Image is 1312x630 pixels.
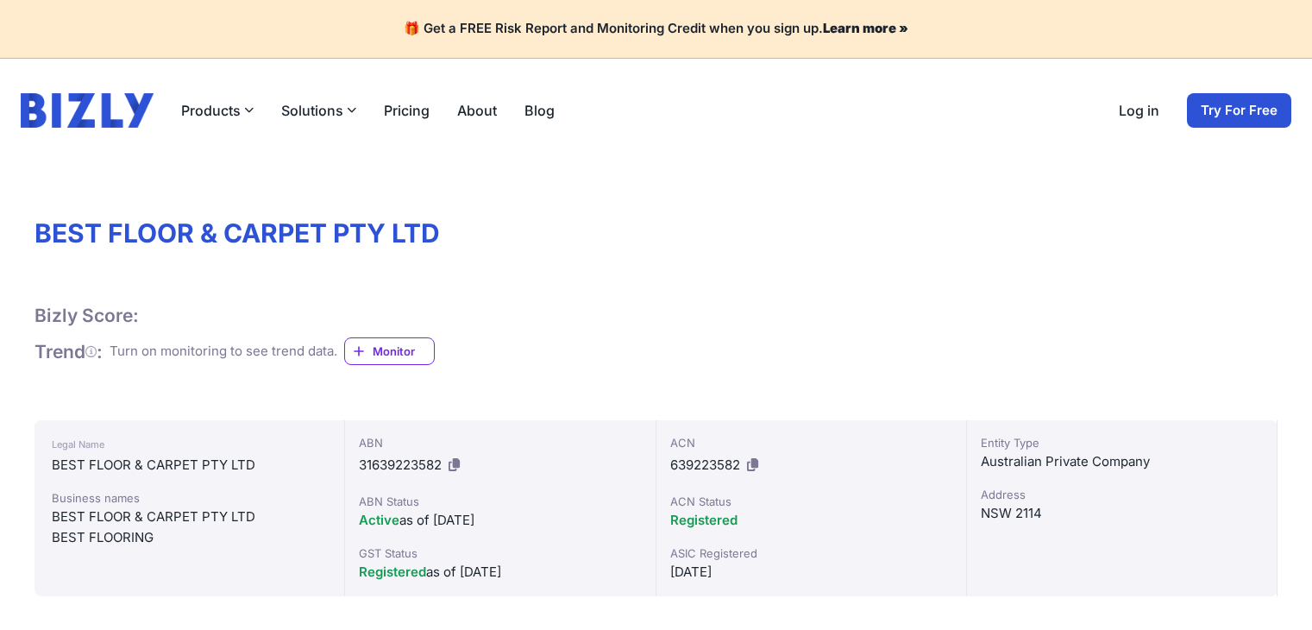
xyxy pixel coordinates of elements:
[670,434,952,451] div: ACN
[52,507,327,527] div: BEST FLOOR & CARPET PTY LTD
[359,493,641,510] div: ABN Status
[670,562,952,583] div: [DATE]
[359,457,442,473] span: 31639223582
[359,434,641,451] div: ABN
[344,337,435,365] a: Monitor
[52,489,327,507] div: Business names
[1187,93,1291,128] a: Try For Free
[359,545,641,562] div: GST Status
[981,434,1263,451] div: Entity Type
[52,455,327,476] div: BEST FLOOR & CARPET PTY LTD
[181,100,254,121] button: Products
[359,564,426,580] span: Registered
[359,512,399,528] span: Active
[457,100,497,121] a: About
[359,510,641,531] div: as of [DATE]
[524,100,555,121] a: Blog
[1119,100,1159,121] a: Log in
[823,20,908,36] a: Learn more »
[21,21,1291,37] h4: 🎁 Get a FREE Risk Report and Monitoring Credit when you sign up.
[35,304,139,327] h1: Bizly Score:
[373,343,434,360] span: Monitor
[384,100,430,121] a: Pricing
[670,512,738,528] span: Registered
[281,100,356,121] button: Solutions
[981,503,1263,524] div: NSW 2114
[110,342,337,362] div: Turn on monitoring to see trend data.
[670,493,952,510] div: ACN Status
[981,451,1263,472] div: Australian Private Company
[35,217,1277,249] h1: BEST FLOOR & CARPET PTY LTD
[52,434,327,455] div: Legal Name
[52,527,327,548] div: BEST FLOORING
[35,340,103,363] h1: Trend :
[359,562,641,583] div: as of [DATE]
[981,486,1263,503] div: Address
[670,545,952,562] div: ASIC Registered
[670,457,740,473] span: 639223582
